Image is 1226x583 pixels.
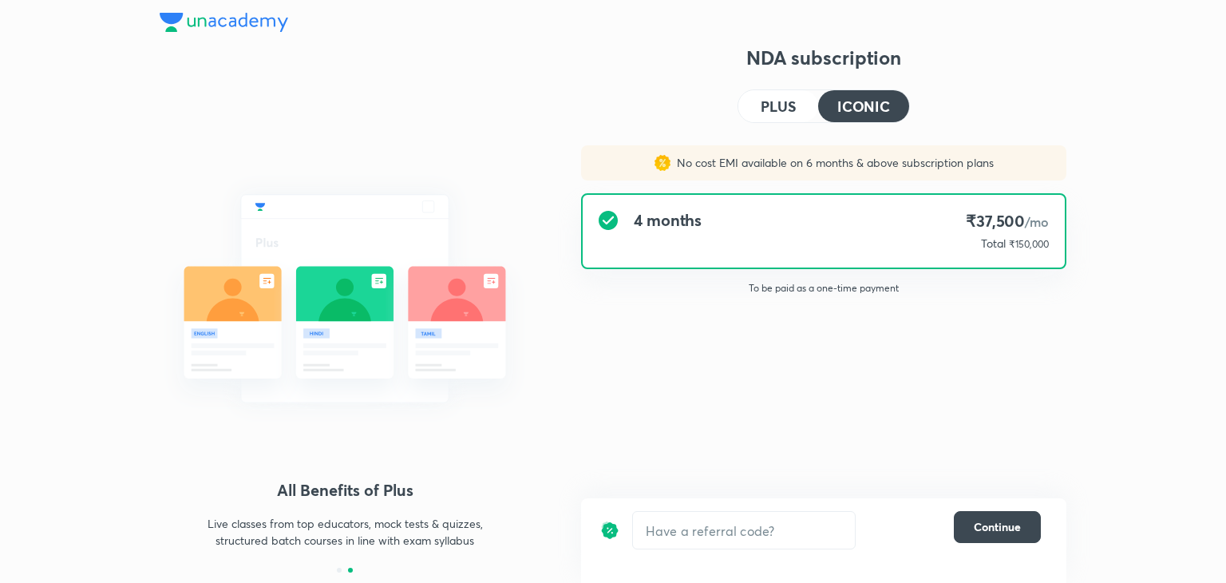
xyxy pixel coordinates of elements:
[655,155,670,171] img: sales discount
[818,90,909,122] button: ICONIC
[966,211,1049,232] h4: ₹37,500
[954,511,1041,543] button: Continue
[568,282,1079,295] p: To be paid as a one-time payment
[634,211,702,230] h4: 4 months
[670,155,994,171] p: No cost EMI available on 6 months & above subscription plans
[581,45,1066,70] h3: NDA subscription
[600,511,619,549] img: discount
[974,519,1021,535] span: Continue
[160,478,530,502] h4: All Benefits of Plus
[633,512,855,549] input: Have a referral code?
[160,13,288,32] img: Company Logo
[981,236,1006,252] p: Total
[1025,213,1049,230] span: /mo
[761,99,796,113] h4: PLUS
[160,160,530,438] img: daily_live_classes_be8fa5af21.svg
[738,90,818,122] button: PLUS
[206,515,484,549] p: Live classes from top educators, mock tests & quizzes, structured batch courses in line with exam...
[1009,238,1049,250] span: ₹150,000
[837,99,890,113] h4: ICONIC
